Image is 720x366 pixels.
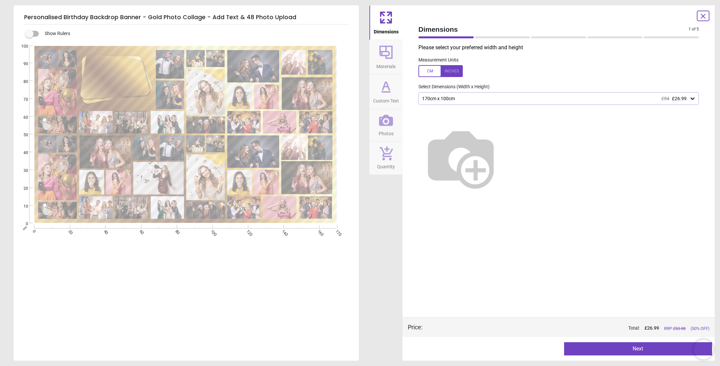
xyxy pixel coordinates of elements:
button: Photos [369,109,403,142]
span: Dimensions [374,25,399,35]
button: Quantity [369,142,403,175]
button: Next [564,342,712,355]
div: Price : [408,323,422,331]
div: 170cm x 100cm [421,96,689,102]
iframe: Brevo live chat [694,340,713,359]
span: (50% OFF) [691,326,709,332]
div: Show Rulers [29,30,359,38]
button: Materials [369,40,403,74]
span: Materials [376,60,396,70]
button: Custom Text [369,74,403,109]
img: Helper for size comparison [418,115,503,200]
span: Quantity [377,160,395,170]
span: £ [645,325,659,332]
h5: Personalised Birthday Backdrop Banner - Gold Photo Collage - Add Text & 48 Photo Upload [24,11,348,24]
div: Total: [432,325,709,332]
button: Dimensions [369,5,403,40]
p: Please select your preferred width and height [418,44,704,51]
span: 100 [16,44,28,49]
span: 1 of 5 [689,26,699,32]
span: Dimensions [418,24,689,34]
label: Measurement Units [418,57,458,63]
span: Custom Text [373,95,399,104]
span: RRP [664,326,686,332]
span: £26.99 [672,96,687,101]
span: £54 [661,96,669,101]
span: £ 53.98 [673,326,686,331]
label: Select Dimensions (Width x Height) [413,84,490,90]
span: 26.99 [647,325,659,331]
span: Photos [379,127,394,137]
